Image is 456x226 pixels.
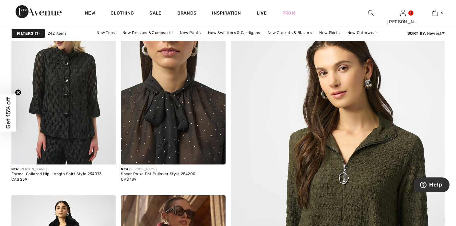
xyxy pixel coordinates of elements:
[93,28,118,37] a: New Tops
[121,177,136,182] span: CA$ 189
[11,172,102,176] div: Formal Collared Hip-Length Shirt Style 254073
[400,9,406,17] img: My Info
[432,9,438,17] img: My Bag
[177,28,204,37] a: New Pants
[177,10,197,17] a: Brands
[257,10,267,17] a: Live
[11,8,116,164] img: Formal Collared Hip-Length Shirt Style 254073. Black/Black
[407,31,425,36] strong: Sort By
[48,30,67,36] span: 242 items
[441,10,443,16] span: 6
[400,10,406,16] a: Sign In
[5,97,12,129] span: Get 15% off
[121,167,195,172] div: [PERSON_NAME]
[16,5,62,18] img: 1ère Avenue
[264,28,315,37] a: New Jackets & Blazers
[205,28,263,37] a: New Sweaters & Cardigans
[35,30,40,36] span: 1
[11,177,27,182] span: CA$ 239
[111,10,134,17] a: Clothing
[407,30,445,36] div: : Newest
[316,28,343,37] a: New Skirts
[85,10,95,17] a: New
[11,167,102,172] div: [PERSON_NAME]
[344,28,381,37] a: New Outerwear
[387,18,418,25] div: [PERSON_NAME]
[121,172,195,176] div: Sheer Polka Dot Pullover Style 254200
[15,89,21,96] button: Close teaser
[282,10,295,17] a: Prom
[149,10,161,17] a: Sale
[17,30,33,36] strong: Filters
[414,177,450,194] iframe: Opens a widget where you can find more information
[11,167,18,171] span: New
[213,152,219,158] img: plus_v2.svg
[121,8,225,164] a: Sheer Polka Dot Pullover Style 254200. Black/Silver
[119,28,176,37] a: New Dresses & Jumpsuits
[121,167,128,171] span: New
[212,10,241,17] span: Inspiration
[419,9,450,17] a: 6
[368,9,374,17] img: search the website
